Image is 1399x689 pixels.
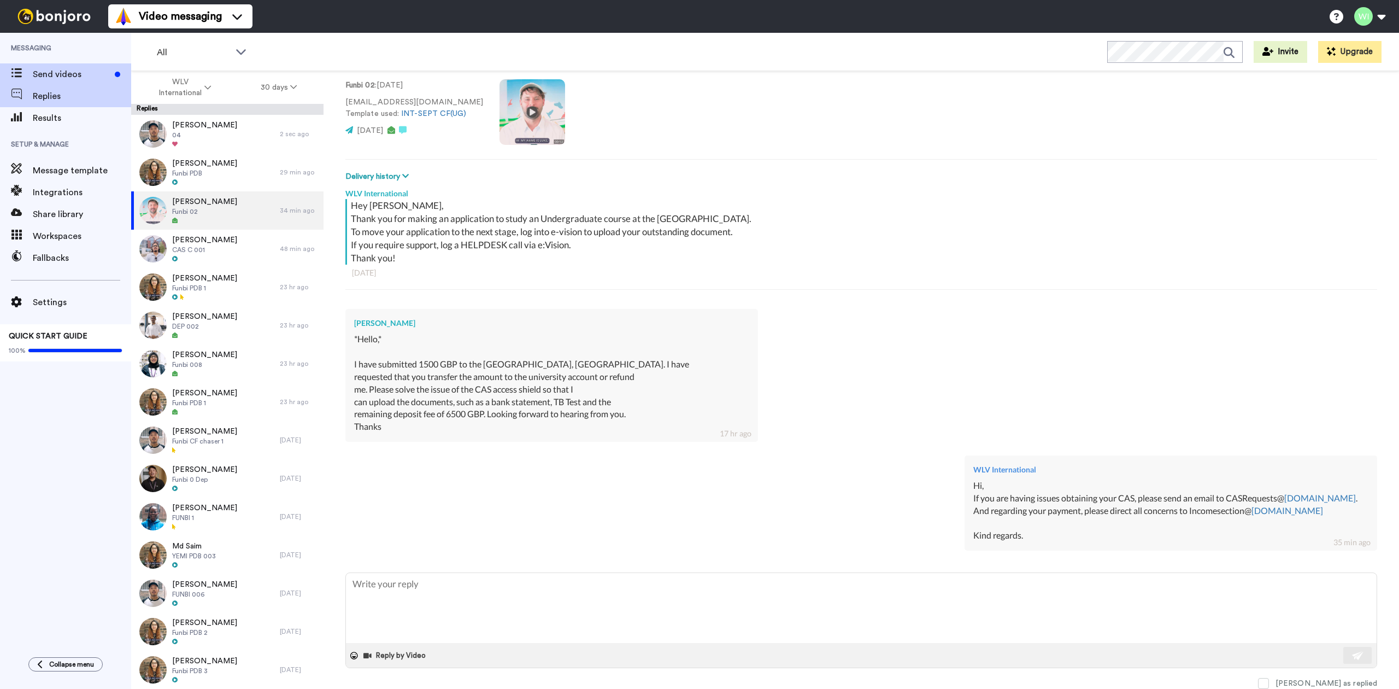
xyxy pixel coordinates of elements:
span: Message template [33,164,131,177]
div: [PERSON_NAME] [354,318,749,329]
span: Settings [33,296,131,309]
div: Replies [131,104,324,115]
span: Video messaging [139,9,222,24]
span: Workspaces [33,230,131,243]
span: [PERSON_NAME] [172,388,237,399]
div: WLV International [345,183,1377,199]
span: [PERSON_NAME] [172,503,237,513]
img: 48226c89-d96f-4b72-be45-d47c225959ae-thumb.jpg [139,388,167,416]
div: [PERSON_NAME] as replied [1275,678,1377,689]
img: 20357b13-09c5-4b1e-98cd-6bacbcb48d6b-thumb.jpg [139,580,167,607]
span: Funbi CF chaser 1 [172,437,237,446]
span: Collapse menu [49,660,94,669]
span: Send videos [33,68,110,81]
span: Funbi PDB 1 [172,284,237,293]
img: 46da0128-3f39-4863-8f80-8c1b6129621d-thumb.jpg [139,350,167,377]
span: Replies [33,90,131,103]
img: 39f073c3-77e9-414b-a00e-7669bee0ef46-thumb.jpg [139,312,167,339]
span: QUICK START GUIDE [9,332,87,340]
img: bj-logo-header-white.svg [13,9,95,24]
div: [DATE] [280,665,318,674]
span: [PERSON_NAME] [172,426,237,437]
img: c3229265-64a6-4e09-8f58-3e66b5bc0cf5-thumb.jpg [139,541,167,569]
span: [DATE] [357,127,383,135]
a: [DOMAIN_NAME] [1251,505,1323,516]
span: [PERSON_NAME] [172,464,237,475]
a: [PERSON_NAME]Funbi PDB29 min ago [131,153,324,191]
span: [PERSON_NAME] [172,311,237,322]
a: [DOMAIN_NAME] [1284,493,1356,503]
div: 34 min ago [280,206,318,215]
img: a341ce55-b944-42f9-82d2-208a02fc6b31-thumb.jpg [139,197,167,224]
span: Fallbacks [33,252,131,265]
div: WLV International [973,464,1368,475]
button: Delivery history [345,171,412,183]
div: [DATE] [280,512,318,521]
span: FUNBI 1 [172,513,237,522]
img: f555942a-3537-49c4-88e3-4608a442e57f-thumb.jpg [139,427,167,454]
span: 04 [172,131,237,139]
div: [DATE] [280,589,318,598]
button: Invite [1254,41,1307,63]
div: 29 min ago [280,168,318,177]
p: : [DATE] [345,80,483,91]
a: [PERSON_NAME]Funbi 0234 min ago [131,191,324,230]
span: [PERSON_NAME] [172,349,237,360]
div: 48 min ago [280,244,318,253]
img: efeae950-0c2e-44e3-9c57-74bcccf6614e-thumb.jpg [139,159,167,186]
a: [PERSON_NAME]FUNBI 1[DATE] [131,498,324,536]
span: 100% [9,346,26,355]
button: 30 days [236,78,322,97]
a: [PERSON_NAME]Funbi PDB 123 hr ago [131,383,324,421]
a: [PERSON_NAME]Funbi 00823 hr ago [131,344,324,383]
span: CAS C 001 [172,246,237,254]
span: Funbi 008 [172,360,237,369]
a: [PERSON_NAME]Funbi PDB 2[DATE] [131,612,324,651]
a: [PERSON_NAME]Funbi PDB 3[DATE] [131,651,324,689]
span: Results [33,112,131,125]
span: Funbi PDB 1 [172,399,237,407]
span: [PERSON_NAME] [172,579,237,590]
div: Hi, If you are having issues obtaining your CAS, please send an email to CASRequests@ . And regar... [973,480,1368,542]
a: [PERSON_NAME]FUNBI 006[DATE] [131,574,324,612]
a: [PERSON_NAME]Funbi CF chaser 1[DATE] [131,421,324,459]
button: Reply by Video [362,647,429,664]
img: 5d44d579-8857-467c-964f-7684aa52eaf1-thumb.jpg [139,656,167,684]
button: WLV International [133,72,236,103]
div: [DATE] [280,551,318,559]
div: 23 hr ago [280,359,318,368]
span: Funbi PDB [172,169,237,178]
span: All [157,46,230,59]
img: vm-color.svg [115,8,132,25]
span: [PERSON_NAME] [172,617,237,628]
a: [PERSON_NAME]042 sec ago [131,115,324,153]
span: DEP 002 [172,322,237,331]
span: Share library [33,208,131,221]
div: 23 hr ago [280,398,318,406]
a: [PERSON_NAME]Funbi PDB 123 hr ago [131,268,324,306]
div: [DATE] [280,436,318,445]
img: af7d3279-888b-4a69-a287-6b44ac959129-thumb.jpg [139,618,167,645]
span: Funbi PDB 2 [172,628,237,637]
div: 35 min ago [1333,537,1371,548]
div: 23 hr ago [280,283,318,291]
div: 23 hr ago [280,321,318,330]
img: 48226c89-d96f-4b72-be45-d47c225959ae-thumb.jpg [139,273,167,301]
div: [DATE] [352,267,1371,278]
span: [PERSON_NAME] [172,158,237,169]
img: send-white.svg [1352,651,1364,660]
div: [DATE] [280,627,318,636]
span: Md Saim [172,541,216,552]
div: 2 sec ago [280,130,318,138]
span: [PERSON_NAME] [172,273,237,284]
img: f0435363-af8b-43cb-a0d4-dda7bf440479-thumb.jpg [139,503,167,530]
img: 126b3f2b-7bc8-42e6-a159-67767b86b15d-thumb.jpg [139,120,167,148]
span: Funbi 0 Dep [172,475,237,484]
span: Funbi 02 [172,207,237,216]
a: [PERSON_NAME]CAS C 00148 min ago [131,230,324,268]
span: FUNBI 006 [172,590,237,599]
span: [PERSON_NAME] [172,235,237,246]
img: 3b0f23e1-f7ea-418d-8c31-bf6d72df9965-thumb.jpg [139,465,167,492]
div: 17 hr ago [720,428,751,439]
